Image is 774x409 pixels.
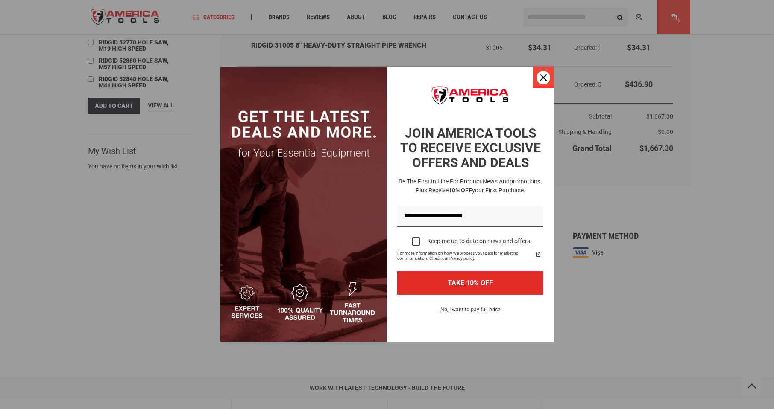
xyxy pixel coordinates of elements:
input: Email field [397,205,543,227]
iframe: LiveChat chat widget [607,104,774,409]
a: Read our Privacy Policy [533,249,543,260]
span: For more information on how we process your data for marketing communication. Check our Privacy p... [397,251,533,261]
button: Close [533,67,554,88]
button: No, I want to pay full price [434,305,507,319]
div: Keep me up to date on news and offers [427,238,530,245]
svg: close icon [540,74,547,81]
strong: JOIN AMERICA TOOLS TO RECEIVE EXCLUSIVE OFFERS AND DEALS [400,126,541,170]
strong: 10% OFF [449,187,472,194]
button: TAKE 10% OFF [397,271,543,295]
svg: link icon [533,249,543,260]
h3: Be the first in line for product news and [396,177,545,195]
